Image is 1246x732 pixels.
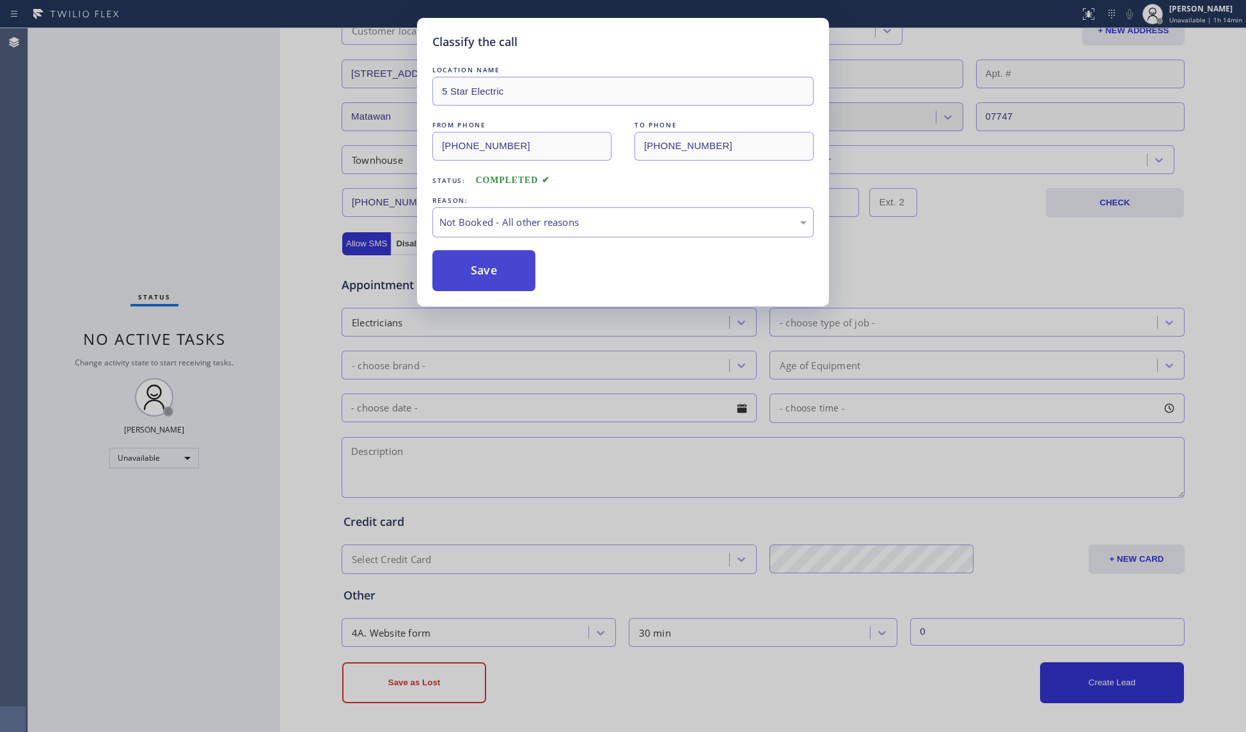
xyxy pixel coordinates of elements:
[439,215,807,230] div: Not Booked - All other reasons
[635,118,814,132] div: TO PHONE
[432,63,814,77] div: LOCATION NAME
[432,118,611,132] div: FROM PHONE
[432,33,517,51] h5: Classify the call
[432,250,535,291] button: Save
[432,176,466,185] span: Status:
[432,194,814,207] div: REASON:
[635,132,814,161] input: To phone
[476,175,550,185] span: COMPLETED
[432,132,611,161] input: From phone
